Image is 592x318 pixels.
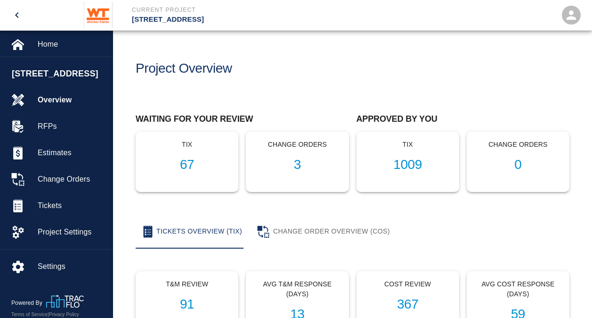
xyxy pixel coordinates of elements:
h1: 0 [475,157,561,173]
h1: 67 [144,157,230,173]
span: Settings [38,261,105,272]
iframe: Chat Widget [435,216,592,318]
img: Whiting-Turner [83,2,113,28]
span: Project Settings [38,226,105,238]
p: Change Orders [254,140,341,150]
button: Change Order Overview (COS) [250,215,397,249]
p: Current Project [132,6,347,14]
h2: Waiting for your review [136,114,349,125]
p: tix [365,140,451,150]
p: Powered By [11,299,46,307]
img: TracFlo [46,295,84,308]
p: [STREET_ADDRESS] [132,14,347,25]
h1: 91 [144,297,230,312]
h1: 1009 [365,157,451,173]
button: open drawer [6,4,28,26]
h1: Project Overview [136,61,232,76]
span: Home [38,39,105,50]
span: Tickets [38,200,105,211]
span: RFPs [38,121,105,132]
p: tix [144,140,230,150]
span: [STREET_ADDRESS] [12,67,108,80]
a: Terms of Service [11,312,48,317]
span: Estimates [38,147,105,159]
p: Avg T&M Response (Days) [254,279,341,299]
span: Change Orders [38,174,105,185]
h2: Approved by you [357,114,570,125]
h1: 3 [254,157,341,173]
button: Tickets Overview (TIX) [136,215,250,249]
h1: 367 [365,297,451,312]
span: Overview [38,94,105,106]
p: Change Orders [475,140,561,150]
p: T&M Review [144,279,230,289]
span: | [48,312,49,317]
a: Privacy Policy [49,312,79,317]
p: Cost Review [365,279,451,289]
